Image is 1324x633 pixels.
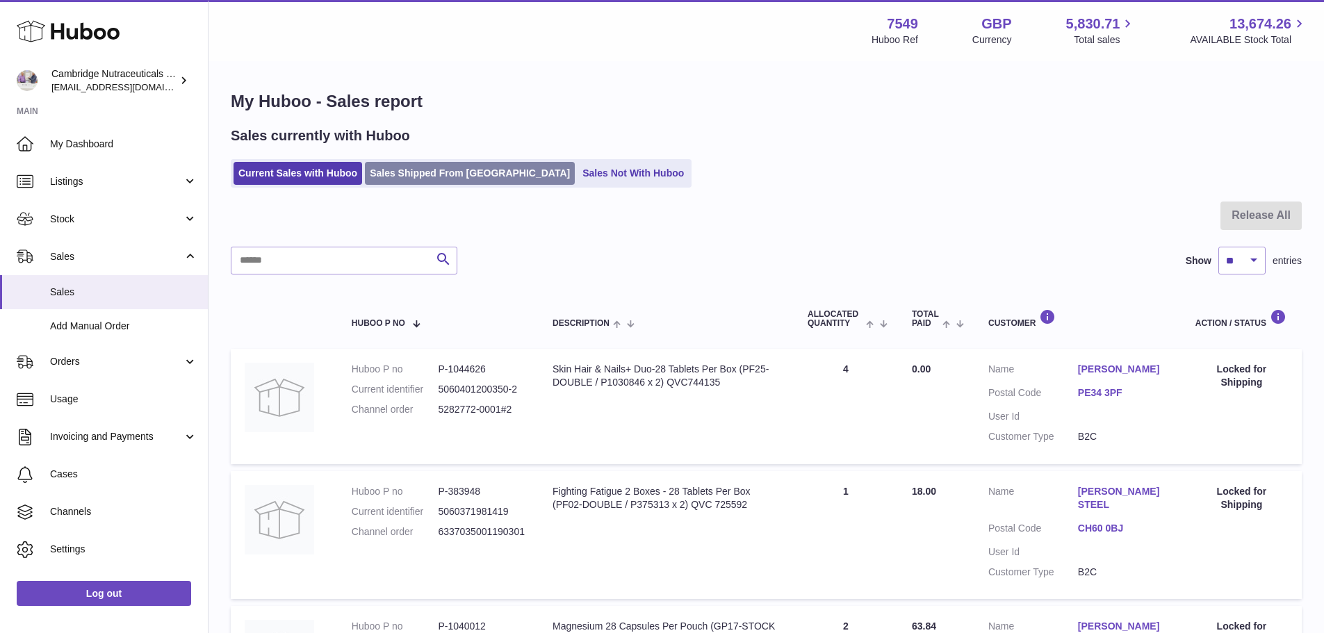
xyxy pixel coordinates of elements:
a: [PERSON_NAME] [1078,363,1168,376]
a: [PERSON_NAME] [1078,620,1168,633]
dt: Current identifier [352,383,439,396]
span: Stock [50,213,183,226]
div: Cambridge Nutraceuticals Ltd [51,67,177,94]
span: Add Manual Order [50,320,197,333]
dt: Customer Type [988,566,1078,579]
span: Total sales [1074,33,1136,47]
div: Currency [972,33,1012,47]
span: Usage [50,393,197,406]
span: Huboo P no [352,319,405,328]
dt: Name [988,363,1078,379]
dt: User Id [988,545,1078,559]
span: 18.00 [912,486,936,497]
dd: B2C [1078,566,1168,579]
dd: B2C [1078,430,1168,443]
div: Customer [988,309,1168,328]
dd: 5060371981419 [438,505,525,518]
a: Sales Not With Huboo [578,162,689,185]
h1: My Huboo - Sales report [231,90,1302,113]
dd: P-1044626 [438,363,525,376]
dt: Name [988,485,1078,515]
a: Log out [17,581,191,606]
strong: 7549 [887,15,918,33]
div: Huboo Ref [872,33,918,47]
td: 1 [794,471,898,599]
dt: Postal Code [988,522,1078,539]
dd: 5060401200350-2 [438,383,525,396]
span: Sales [50,286,197,299]
a: PE34 3PF [1078,386,1168,400]
h2: Sales currently with Huboo [231,126,410,145]
img: no-photo.jpg [245,363,314,432]
div: Action / Status [1195,309,1288,328]
dt: Huboo P no [352,485,439,498]
span: Total paid [912,310,939,328]
a: Current Sales with Huboo [234,162,362,185]
td: 4 [794,349,898,464]
span: Sales [50,250,183,263]
dt: Current identifier [352,505,439,518]
span: [EMAIL_ADDRESS][DOMAIN_NAME] [51,81,204,92]
a: [PERSON_NAME] STEEL [1078,485,1168,511]
span: AVAILABLE Stock Total [1190,33,1307,47]
span: Orders [50,355,183,368]
span: Settings [50,543,197,556]
dd: P-1040012 [438,620,525,633]
span: ALLOCATED Quantity [808,310,863,328]
dd: 6337035001190301 [438,525,525,539]
div: Locked for Shipping [1195,363,1288,389]
span: Cases [50,468,197,481]
dt: Postal Code [988,386,1078,403]
dt: User Id [988,410,1078,423]
img: qvc@camnutra.com [17,70,38,91]
span: Channels [50,505,197,518]
img: no-photo.jpg [245,485,314,554]
span: entries [1273,254,1302,268]
span: Invoicing and Payments [50,430,183,443]
a: 5,830.71 Total sales [1066,15,1136,47]
div: Fighting Fatigue 2 Boxes - 28 Tablets Per Box (PF02-DOUBLE / P375313 x 2) QVC 725592 [553,485,780,511]
span: 5,830.71 [1066,15,1120,33]
a: Sales Shipped From [GEOGRAPHIC_DATA] [365,162,575,185]
dd: P-383948 [438,485,525,498]
span: My Dashboard [50,138,197,151]
dd: 5282772-0001#2 [438,403,525,416]
dt: Channel order [352,403,439,416]
dt: Customer Type [988,430,1078,443]
strong: GBP [981,15,1011,33]
span: 63.84 [912,620,936,632]
span: Listings [50,175,183,188]
span: Description [553,319,610,328]
span: 0.00 [912,363,931,375]
dt: Huboo P no [352,620,439,633]
label: Show [1186,254,1211,268]
div: Skin Hair & Nails+ Duo-28 Tablets Per Box (PF25-DOUBLE / P1030846 x 2) QVC744135 [553,363,780,389]
dt: Channel order [352,525,439,539]
a: CH60 0BJ [1078,522,1168,535]
span: 13,674.26 [1229,15,1291,33]
div: Locked for Shipping [1195,485,1288,511]
a: 13,674.26 AVAILABLE Stock Total [1190,15,1307,47]
dt: Huboo P no [352,363,439,376]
